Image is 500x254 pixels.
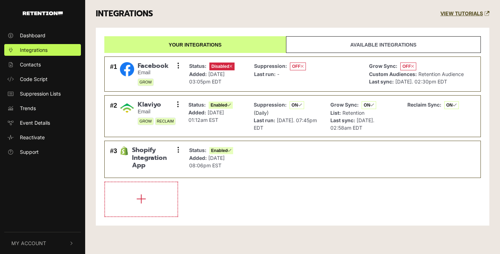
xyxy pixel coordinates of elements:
[4,73,81,85] a: Code Script
[155,118,176,125] span: RECLAIM
[369,71,417,77] strong: Custom Audiences:
[120,62,134,76] img: Facebook
[342,110,364,116] span: Retention
[254,117,275,123] strong: Last run:
[138,62,169,70] span: Facebook
[209,102,233,109] span: Enabled
[330,117,355,123] strong: Last sync:
[138,118,154,125] span: GROW
[188,109,206,115] strong: Added:
[23,11,63,15] img: Retention.com
[188,102,206,108] strong: Status:
[110,62,117,86] div: #1
[20,61,41,68] span: Contacts
[20,148,39,156] span: Support
[254,110,269,116] span: (Daily)
[189,155,207,161] strong: Added:
[369,79,394,85] strong: Last sync:
[189,71,207,77] strong: Added:
[395,79,447,85] span: [DATE]. 02:30pm EDT
[4,44,81,56] a: Integrations
[330,110,341,116] strong: List:
[120,101,134,115] img: Klaviyo
[330,102,359,108] strong: Grow Sync:
[290,101,304,109] span: ON
[189,63,207,69] strong: Status:
[138,79,154,86] span: GROW
[277,71,279,77] span: -
[138,109,176,115] small: Email
[209,63,235,70] span: Disabled
[4,131,81,143] a: Reactivate
[138,70,169,76] small: Email
[20,90,61,97] span: Suppression Lists
[189,71,225,85] span: [DATE] 03:05pm EDT
[4,59,81,70] a: Contacts
[20,134,45,141] span: Reactivate
[20,104,36,112] span: Trends
[4,146,81,158] a: Support
[4,232,81,254] button: My Account
[4,117,81,129] a: Event Details
[4,29,81,41] a: Dashboard
[120,146,128,155] img: Shopify Integration App
[110,146,117,172] div: #3
[4,88,81,99] a: Suppression Lists
[4,102,81,114] a: Trends
[444,101,459,109] span: ON
[369,63,397,69] strong: Grow Sync:
[20,75,48,83] span: Code Script
[20,119,50,126] span: Event Details
[254,102,287,108] strong: Suppression:
[138,101,176,109] span: Klaviyo
[11,239,46,247] span: My Account
[440,11,489,17] a: VIEW TUTORIALS
[418,71,464,77] span: Retention Audience
[96,9,153,19] h3: INTEGRATIONS
[362,101,376,109] span: ON
[254,63,287,69] strong: Suppression:
[407,102,441,108] strong: Reclaim Sync:
[110,101,117,131] div: #2
[286,36,481,53] a: Available integrations
[290,63,306,70] span: OFF
[104,36,286,53] a: Your integrations
[132,146,178,169] span: Shopify Integration App
[254,117,317,131] span: [DATE]. 07:45pm EDT
[209,147,233,154] span: Enabled
[254,71,276,77] strong: Last run:
[189,147,207,153] strong: Status:
[400,63,416,70] span: OFF
[20,32,45,39] span: Dashboard
[20,46,48,54] span: Integrations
